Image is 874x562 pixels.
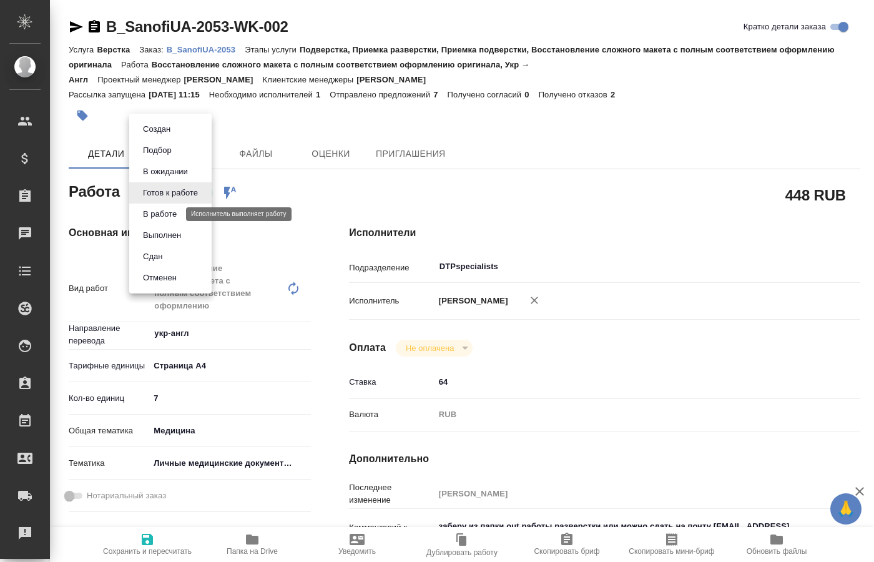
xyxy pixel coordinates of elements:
button: В работе [139,207,180,221]
button: В ожидании [139,165,192,179]
button: Сдан [139,250,166,264]
button: Выполнен [139,229,185,242]
button: Подбор [139,144,175,157]
button: Отменен [139,271,180,285]
button: Создан [139,122,174,136]
button: Готов к работе [139,186,202,200]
